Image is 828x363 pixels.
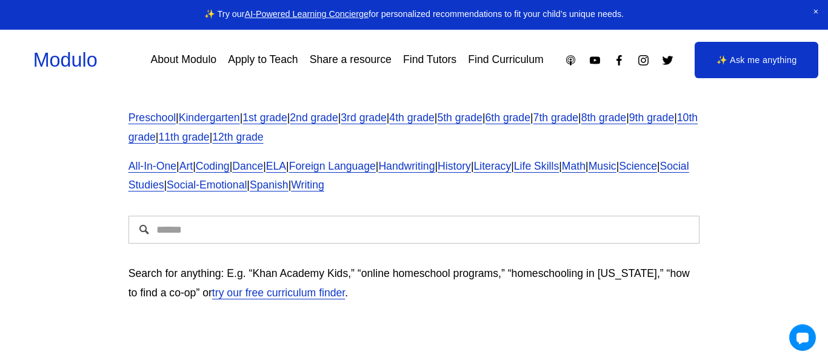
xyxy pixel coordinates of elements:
[514,160,559,172] a: Life Skills
[245,9,369,19] a: AI-Powered Learning Concierge
[228,50,298,71] a: Apply to Teach
[129,112,698,143] a: 10th grade
[212,131,263,143] a: 12th grade
[158,131,209,143] a: 11th grade
[33,49,98,71] a: Modulo
[378,160,435,172] a: Handwriting
[129,108,700,147] p: | | | | | | | | | | | | |
[468,50,543,71] a: Find Curriculum
[291,179,324,191] a: Writing
[613,54,626,67] a: Facebook
[533,112,578,124] a: 7th grade
[129,216,700,244] input: Search
[438,160,471,172] a: History
[637,54,650,67] a: Instagram
[486,112,530,124] a: 6th grade
[437,112,482,124] a: 5th grade
[564,54,577,67] a: Apple Podcasts
[403,50,456,71] a: Find Tutors
[129,112,176,124] a: Preschool
[129,157,700,196] p: | | | | | | | | | | | | | | | |
[179,160,193,172] a: Art
[589,54,601,67] a: YouTube
[196,160,230,172] a: Coding
[310,50,392,71] a: Share a resource
[589,160,616,172] a: Music
[129,160,689,191] a: Social Studies
[473,160,511,172] a: Literacy
[389,112,434,124] a: 4th grade
[129,160,176,172] a: All-In-One
[289,160,376,172] a: Foreign Language
[629,112,674,124] a: 9th grade
[232,160,263,172] a: Dance
[266,160,286,172] a: ELA
[250,179,289,191] a: Spanish
[581,112,626,124] a: 8th grade
[661,54,674,67] a: Twitter
[695,42,818,78] a: ✨ Ask me anything
[242,112,287,124] a: 1st grade
[290,112,338,124] a: 2nd grade
[167,179,247,191] a: Social-Emotional
[619,160,657,172] a: Science
[179,112,240,124] a: Kindergarten
[129,264,700,303] p: Search for anything: E.g. “Khan Academy Kids,” “online homeschool programs,” “homeschooling in [U...
[562,160,586,172] a: Math
[341,112,386,124] a: 3rd grade
[150,50,216,71] a: About Modulo
[212,287,345,299] a: try our free curriculum finder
